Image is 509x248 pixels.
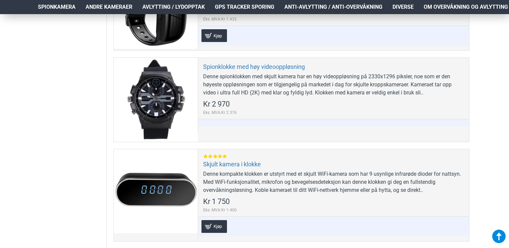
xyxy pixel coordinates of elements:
[114,149,198,233] a: Skjult kamera i klokke Skjult kamera i klokke
[142,3,205,11] span: Avlytting / Lydopptak
[284,3,382,11] span: Anti-avlytting / Anti-overvåkning
[38,3,76,11] span: Spionkamera
[203,110,237,116] span: Eks. MVA:Kr 2 376
[203,160,261,168] a: Skjult kamera i klokke
[203,63,305,71] a: Spionklokke med høy videooppløsning
[203,207,237,213] span: Eks. MVA:Kr 1 400
[203,16,237,22] span: Eks. MVA:Kr 1 432
[203,73,464,97] div: Denne spionklokken med skjult kamera har en høy videoppløsning på 2330x1296 piksler, noe som er d...
[424,3,508,11] span: Om overvåkning og avlytting
[203,7,230,14] span: Kr 1 790
[114,58,198,142] a: Spionklokke med høy videooppløsning Spionklokke med høy videooppløsning
[86,3,132,11] span: Andre kameraer
[215,3,274,11] span: GPS Tracker Sporing
[203,198,230,205] span: Kr 1 750
[392,3,414,11] span: Diverse
[203,170,464,194] div: Denne kompakte klokken er utstyrt med et skjult WiFi-kamera som har 9 usynlige infrarøde dioder f...
[212,224,224,229] span: Kjøp
[203,100,230,108] span: Kr 2 970
[212,34,224,38] span: Kjøp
